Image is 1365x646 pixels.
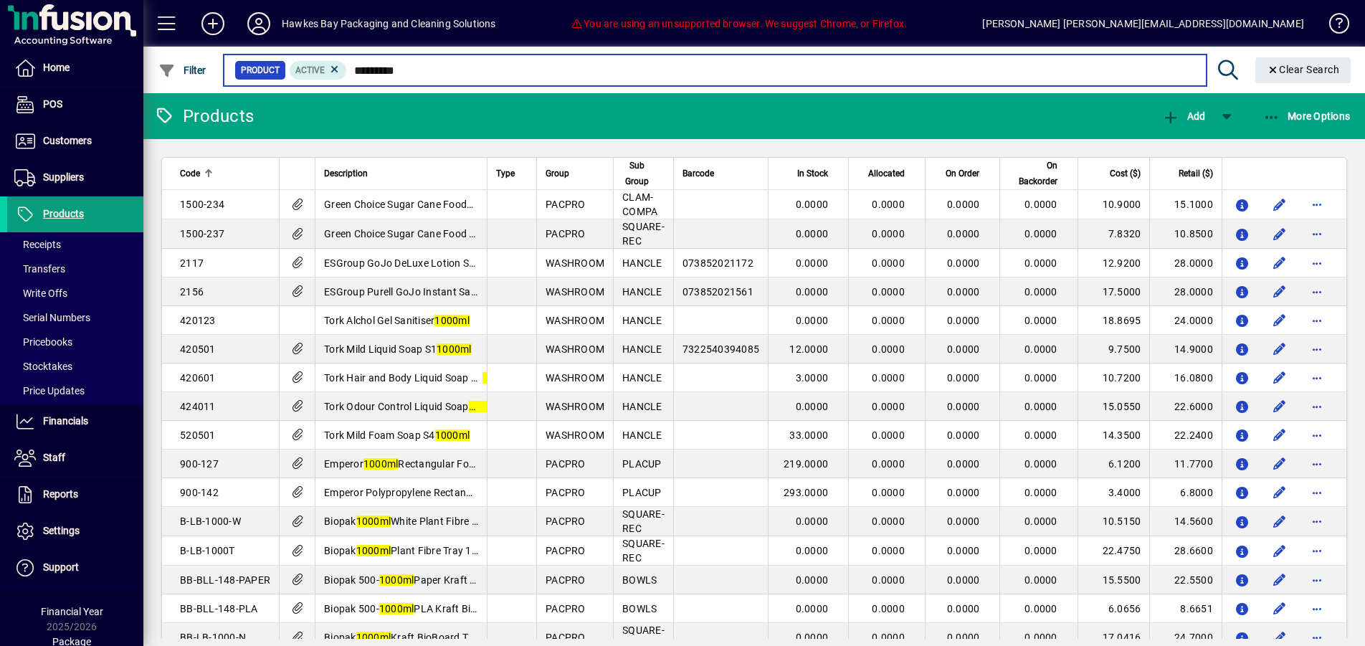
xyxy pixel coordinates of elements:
[796,257,829,269] span: 0.0000
[324,401,515,412] span: Tork Odour Control Liquid Soap S4
[43,62,70,73] span: Home
[180,632,246,643] span: BB-LB-1000-N
[180,429,216,441] span: 520501
[1305,481,1328,504] button: More options
[1305,338,1328,361] button: More options
[180,343,216,355] span: 420501
[180,199,224,210] span: 1500-234
[7,354,143,379] a: Stocktakes
[546,166,604,181] div: Group
[43,488,78,500] span: Reports
[872,228,905,239] span: 0.0000
[1268,510,1291,533] button: Edit
[14,385,85,396] span: Price Updates
[437,343,472,355] em: 1000ml
[190,11,236,37] button: Add
[947,286,980,298] span: 0.0000
[43,415,88,427] span: Financials
[1268,569,1291,592] button: Edit
[796,401,829,412] span: 0.0000
[1024,401,1057,412] span: 0.0000
[7,440,143,476] a: Staff
[324,286,561,298] span: ESGroup Purell GoJo Instant Sanitiser NXT -
[14,288,67,299] span: Write Offs
[1024,286,1057,298] span: 0.0000
[1149,507,1222,536] td: 14.5600
[796,516,829,527] span: 0.0000
[7,305,143,330] a: Serial Numbers
[180,487,219,498] span: 900-142
[546,632,586,643] span: PACPRO
[180,401,216,412] span: 424011
[1260,103,1354,129] button: More Options
[947,487,980,498] span: 0.0000
[1078,249,1150,277] td: 12.9200
[947,516,980,527] span: 0.0000
[546,487,586,498] span: PACPRO
[1149,277,1222,306] td: 28.0000
[1268,338,1291,361] button: Edit
[7,50,143,86] a: Home
[180,286,204,298] span: 2156
[546,343,604,355] span: WASHROOM
[872,574,905,586] span: 0.0000
[982,12,1304,35] div: [PERSON_NAME] [PERSON_NAME][EMAIL_ADDRESS][DOMAIN_NAME]
[872,343,905,355] span: 0.0000
[1267,64,1340,75] span: Clear Search
[1268,539,1291,562] button: Edit
[872,286,905,298] span: 0.0000
[180,257,204,269] span: 2117
[1078,335,1150,364] td: 9.7500
[796,199,829,210] span: 0.0000
[872,632,905,643] span: 0.0000
[324,315,470,326] span: Tork Alchol Gel Sanitiser
[180,228,224,239] span: 1500-237
[1305,424,1328,447] button: More options
[180,372,216,384] span: 420601
[777,166,841,181] div: In Stock
[872,487,905,498] span: 0.0000
[796,315,829,326] span: 0.0000
[622,191,657,217] span: CLAM-COMPA
[872,199,905,210] span: 0.0000
[1149,190,1222,219] td: 15.1000
[934,166,992,181] div: On Order
[435,429,470,441] em: 1000ml
[872,603,905,614] span: 0.0000
[796,286,829,298] span: 0.0000
[546,315,604,326] span: WASHROOM
[7,477,143,513] a: Reports
[7,87,143,123] a: POS
[546,166,569,181] span: Group
[1149,364,1222,392] td: 16.0800
[622,458,662,470] span: PLACUP
[796,545,829,556] span: 0.0000
[946,166,979,181] span: On Order
[682,343,759,355] span: 7322540394085
[469,401,504,412] em: 1000ml
[7,232,143,257] a: Receipts
[1263,110,1351,122] span: More Options
[43,525,80,536] span: Settings
[180,603,258,614] span: BB-BLL-148-PLA
[363,458,399,470] em: 1000ml
[282,12,496,35] div: Hawkes Bay Packaging and Cleaning Solutions
[1179,166,1213,181] span: Retail ($)
[872,429,905,441] span: 0.0000
[1159,103,1209,129] button: Add
[180,166,270,181] div: Code
[1268,395,1291,418] button: Edit
[546,516,586,527] span: PACPRO
[180,516,241,527] span: B-LB-1000-W
[1268,366,1291,389] button: Edit
[682,166,714,181] span: Barcode
[1024,429,1057,441] span: 0.0000
[1024,257,1057,269] span: 0.0000
[324,632,612,643] span: Biopak Kraft BioBoard Takeaway Base 50 units per slve
[1268,193,1291,216] button: Edit
[1009,158,1070,189] div: On Backorder
[1024,343,1057,355] span: 0.0000
[1078,478,1150,507] td: 3.4000
[796,603,829,614] span: 0.0000
[1024,574,1057,586] span: 0.0000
